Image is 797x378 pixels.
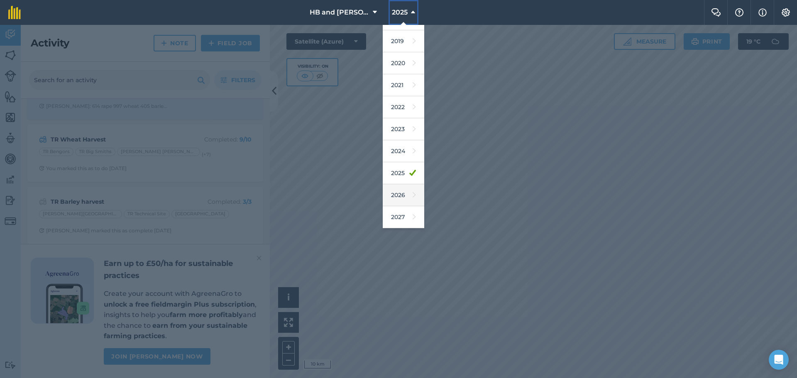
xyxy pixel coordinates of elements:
[711,8,721,17] img: Two speech bubbles overlapping with the left bubble in the forefront
[758,7,767,17] img: svg+xml;base64,PHN2ZyB4bWxucz0iaHR0cDovL3d3dy53My5vcmcvMjAwMC9zdmciIHdpZHRoPSIxNyIgaGVpZ2h0PSIxNy...
[383,30,424,52] a: 2019
[8,6,21,19] img: fieldmargin Logo
[769,350,789,370] div: Open Intercom Messenger
[383,118,424,140] a: 2023
[383,96,424,118] a: 2022
[383,162,424,184] a: 2025
[392,7,408,17] span: 2025
[383,52,424,74] a: 2020
[383,206,424,228] a: 2027
[383,74,424,96] a: 2021
[781,8,791,17] img: A cog icon
[383,140,424,162] a: 2024
[383,184,424,206] a: 2026
[734,8,744,17] img: A question mark icon
[310,7,369,17] span: HB and [PERSON_NAME]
